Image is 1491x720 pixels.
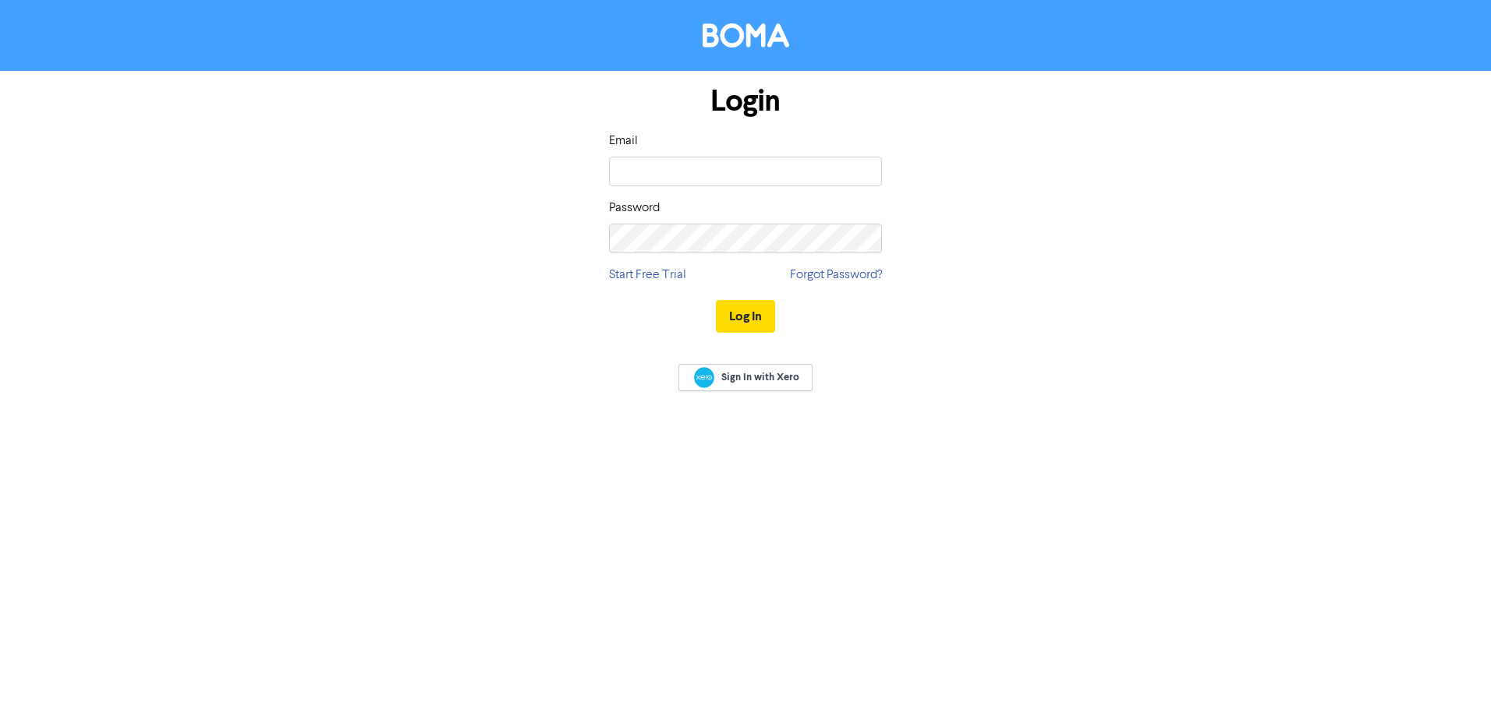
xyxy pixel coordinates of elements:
[703,23,789,48] img: BOMA Logo
[678,364,813,391] a: Sign In with Xero
[609,199,660,217] label: Password
[609,266,686,284] a: Start Free Trial
[721,370,799,384] span: Sign In with Xero
[609,132,638,150] label: Email
[609,83,882,119] h1: Login
[694,367,714,388] img: Xero logo
[1413,645,1491,720] iframe: Chat Widget
[716,300,775,333] button: Log In
[790,266,882,284] a: Forgot Password?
